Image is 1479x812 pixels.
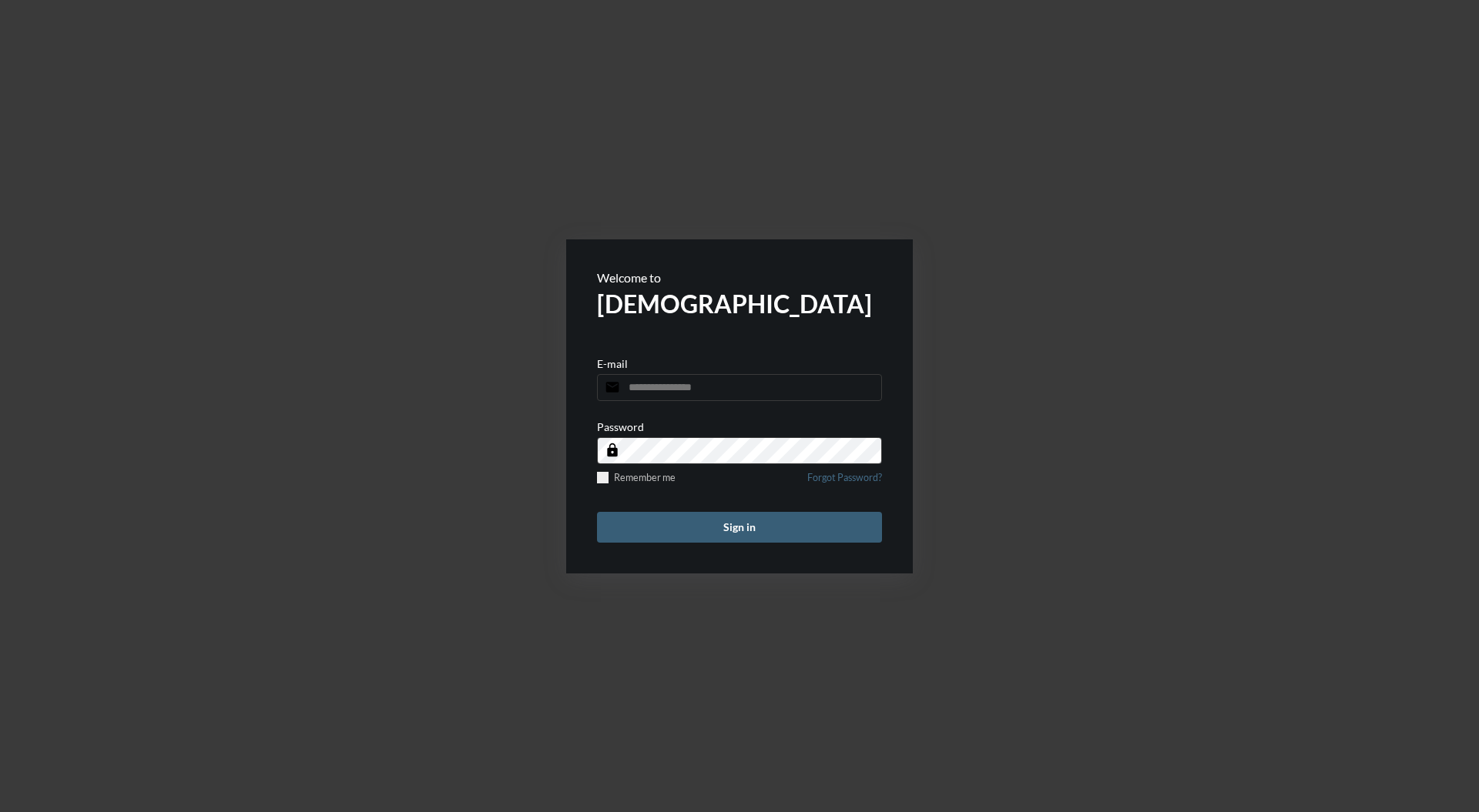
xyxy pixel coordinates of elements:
label: Remember me [597,472,676,483]
p: E-mail [597,357,628,370]
p: Welcome to [597,270,882,285]
h2: [DEMOGRAPHIC_DATA] [597,289,882,319]
a: Forgot Password? [807,472,882,493]
button: Sign in [597,512,882,543]
p: Password [597,420,644,433]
